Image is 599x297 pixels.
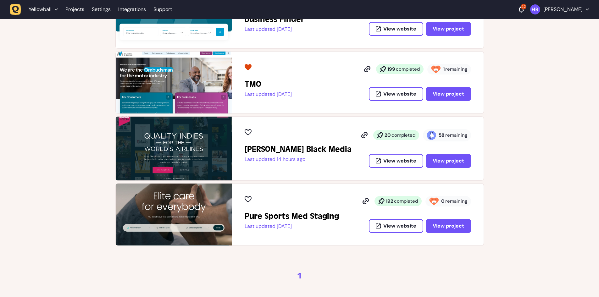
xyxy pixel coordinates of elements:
span: View website [383,26,416,31]
p: [PERSON_NAME] [543,6,583,13]
h2: Pure Sports Med Staging [245,211,339,221]
img: TMO [116,52,232,113]
span: completed [391,132,415,138]
button: View project [426,219,471,233]
button: View project [426,87,471,101]
span: remaining [445,198,467,204]
button: View project [426,154,471,168]
span: View website [383,158,416,163]
h2: Business Finder [245,14,304,24]
img: Penny Black Media [116,117,232,180]
div: 22 [521,4,526,9]
a: Integrations [118,4,146,15]
strong: 20 [385,132,391,138]
strong: 1 [443,66,445,72]
strong: 192 [386,198,393,204]
span: completed [396,66,420,72]
span: View project [433,91,464,97]
button: View project [426,22,471,36]
a: Support [153,6,172,13]
span: Yellowball [29,6,52,13]
a: Settings [92,4,111,15]
span: View project [433,25,464,32]
span: completed [394,198,418,204]
p: Last updated [DATE] [245,26,304,32]
a: 1 [297,271,302,281]
strong: 199 [387,66,395,72]
p: Last updated [DATE] [245,223,339,229]
img: Harry Robinson [530,4,540,14]
a: Projects [65,4,84,15]
button: View website [369,87,423,101]
span: remaining [445,132,467,138]
button: View website [369,219,423,233]
span: remaining [445,66,467,72]
img: Pure Sports Med Staging [116,184,232,245]
span: View website [383,223,416,228]
span: View project [433,223,464,229]
span: View project [433,157,464,164]
button: Yellowball [10,4,62,15]
h2: TMO [245,79,292,89]
h2: Penny Black Media [245,144,352,154]
span: View website [383,91,416,96]
p: Last updated [DATE] [245,91,292,97]
button: View website [369,154,423,168]
strong: 58 [439,132,445,138]
button: View website [369,22,423,36]
button: [PERSON_NAME] [530,4,589,14]
strong: 0 [441,198,445,204]
p: Last updated 14 hours ago [245,156,352,162]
